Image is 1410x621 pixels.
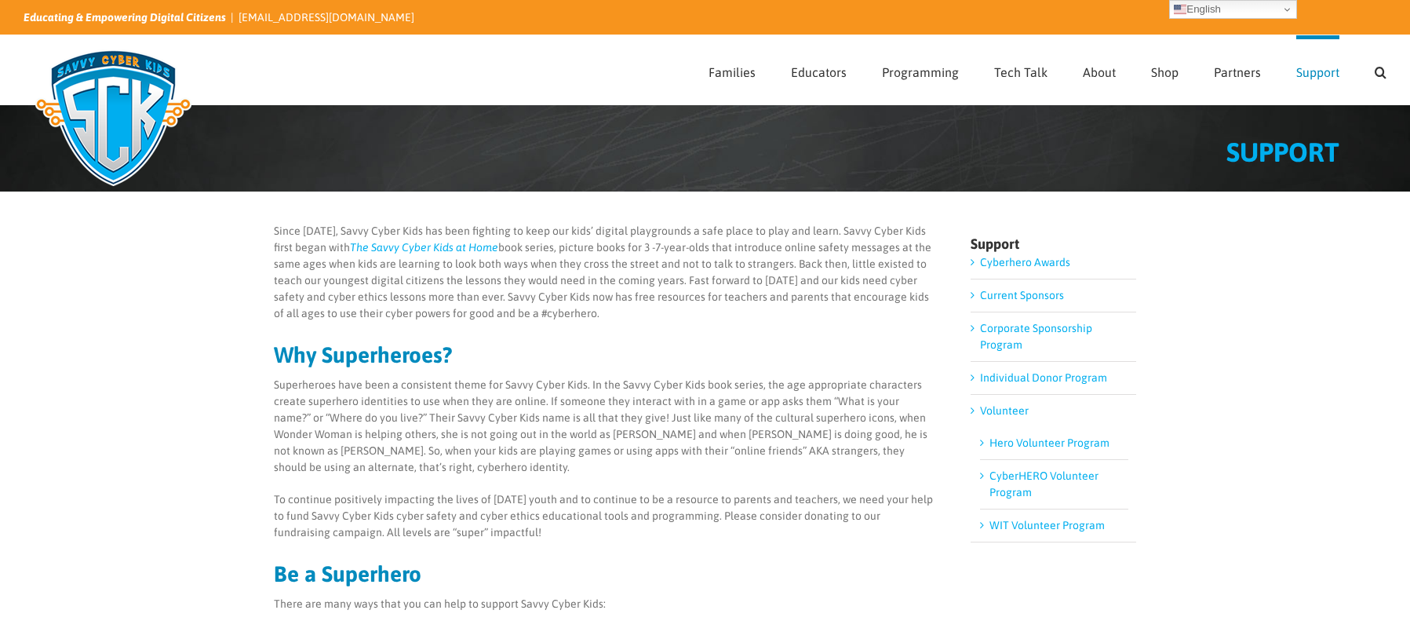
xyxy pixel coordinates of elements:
a: Corporate Sponsorship Program [980,322,1092,351]
span: Support [1296,66,1339,79]
i: Educating & Empowering Digital Citizens [24,11,226,24]
img: en [1174,3,1186,16]
span: Programming [882,66,959,79]
span: Tech Talk [994,66,1047,79]
a: Hero Volunteer Program [989,437,1109,449]
p: To continue positively impacting the lives of [DATE] youth and to continue to be a resource to pa... [274,491,937,541]
h2: Be a Superhero [274,563,937,585]
p: Since [DATE], Savvy Cyber Kids has been fighting to keep our kids’ digital playgrounds a safe pla... [274,223,937,322]
img: Savvy Cyber Kids Logo [24,39,203,196]
nav: Main Menu [709,35,1386,104]
a: WIT Volunteer Program [989,519,1105,532]
p: Superheroes have been a consistent theme for Savvy Cyber Kids. In the Savvy Cyber Kids book serie... [274,377,937,476]
span: About [1083,66,1116,79]
a: Partners [1214,35,1261,104]
a: Cyberhero Awards [980,256,1070,268]
a: Tech Talk [994,35,1047,104]
a: [EMAIL_ADDRESS][DOMAIN_NAME] [239,11,414,24]
h4: Support [971,237,1136,251]
a: About [1083,35,1116,104]
a: Programming [882,35,959,104]
h2: Why Superheroes? [274,344,937,366]
a: Search [1375,35,1386,104]
a: CyberHERO Volunteer Program [989,469,1098,499]
span: SUPPORT [1226,137,1339,167]
a: Volunteer [980,404,1029,417]
span: Families [709,66,756,79]
a: The Savvy Cyber Kids at Home [350,241,498,254]
a: Families [709,35,756,104]
a: Support [1296,35,1339,104]
a: Current Sponsors [980,289,1064,301]
span: Partners [1214,66,1261,79]
a: Educators [791,35,847,104]
span: Educators [791,66,847,79]
a: Individual Donor Program [980,371,1107,384]
span: Shop [1151,66,1179,79]
a: Shop [1151,35,1179,104]
p: There are many ways that you can help to support Savvy Cyber Kids: [274,596,937,612]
